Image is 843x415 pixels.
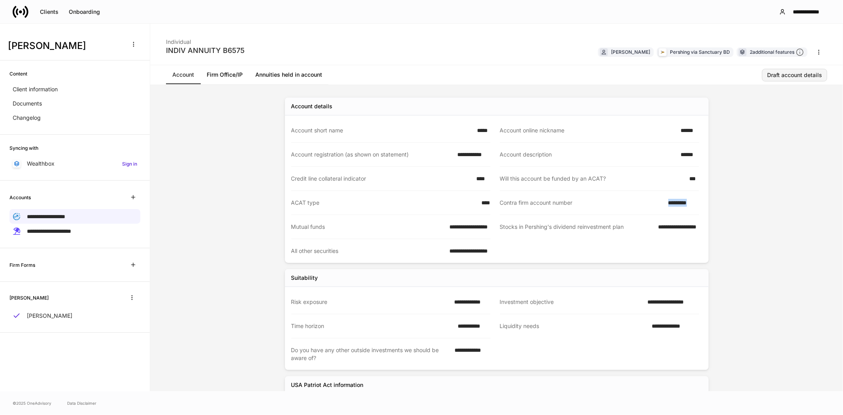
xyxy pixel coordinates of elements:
[500,126,676,134] div: Account online nickname
[291,223,445,231] div: Mutual funds
[9,70,27,77] h6: Content
[122,160,137,168] h6: Sign in
[9,309,140,323] a: [PERSON_NAME]
[9,157,140,171] a: WealthboxSign in
[291,102,333,110] div: Account details
[13,100,42,108] p: Documents
[500,199,664,207] div: Contra firm account number
[8,40,122,52] h3: [PERSON_NAME]
[13,114,41,122] p: Changelog
[35,6,64,18] button: Clients
[27,312,72,320] p: [PERSON_NAME]
[9,96,140,111] a: Documents
[762,69,827,81] button: Draft account details
[500,175,685,183] div: Will this account be funded by an ACAT?
[291,151,453,158] div: Account registration (as shown on statement)
[166,33,245,46] div: Individual
[500,298,643,306] div: Investment objective
[200,65,249,84] a: Firm Office/IP
[249,65,328,84] a: Annuities held in account
[9,261,35,269] h6: Firm Forms
[291,199,477,207] div: ACAT type
[767,72,822,78] div: Draft account details
[750,48,804,57] div: 2 additional features
[500,223,654,231] div: Stocks in Pershing's dividend reinvestment plan
[166,46,245,55] div: INDIV ANNUITY B6575
[69,9,100,15] div: Onboarding
[166,65,200,84] a: Account
[291,247,445,255] div: All other securities
[9,144,38,152] h6: Syncing with
[13,400,51,406] span: © 2025 OneAdvisory
[611,48,650,56] div: [PERSON_NAME]
[291,126,473,134] div: Account short name
[500,151,676,158] div: Account description
[670,48,730,56] div: Pershing via Sanctuary BD
[291,346,450,362] div: Do you have any other outside investments we should be aware of?
[291,322,453,330] div: Time horizon
[67,400,96,406] a: Data Disclaimer
[291,298,450,306] div: Risk exposure
[291,381,364,389] div: USA Patriot Act information
[291,175,472,183] div: Credit line collateral indicator
[9,82,140,96] a: Client information
[13,85,58,93] p: Client information
[9,111,140,125] a: Changelog
[9,294,49,302] h6: [PERSON_NAME]
[40,9,58,15] div: Clients
[9,194,31,201] h6: Accounts
[27,160,55,168] p: Wealthbox
[291,274,318,282] div: Suitability
[500,322,647,330] div: Liquidity needs
[64,6,105,18] button: Onboarding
